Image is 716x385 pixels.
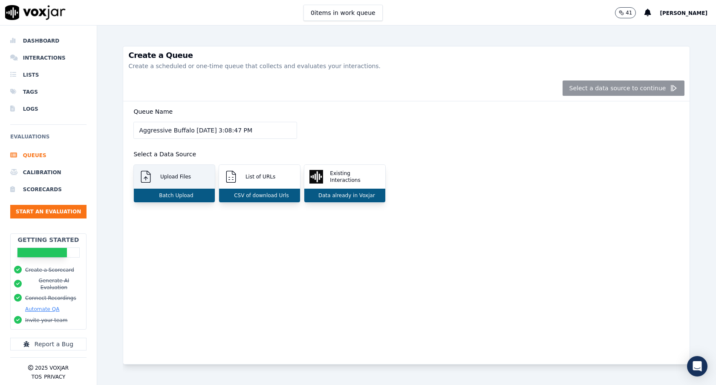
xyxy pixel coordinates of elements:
[156,192,193,199] p: Batch Upload
[5,5,66,20] img: voxjar logo
[44,374,65,380] button: Privacy
[157,173,191,180] p: Upload Files
[133,122,297,139] input: Enter Queue Name
[128,62,684,70] p: Create a scheduled or one-time queue that collects and evaluates your interactions.
[25,295,76,302] button: Connect Recordings
[133,108,173,115] label: Queue Name
[315,192,375,199] p: Data already in Voxjar
[687,356,707,376] div: Open Intercom Messenger
[10,32,87,49] a: Dashboard
[25,267,74,273] button: Create a Scorecard
[326,170,380,184] p: Existing Interactions
[626,9,632,16] p: 41
[660,10,707,16] span: [PERSON_NAME]
[231,192,289,199] p: CSV of download Urls
[10,101,87,118] a: Logs
[25,317,67,324] button: Invite your team
[32,374,42,380] button: TOS
[10,164,87,181] a: Calibration
[303,5,383,21] button: 0items in work queue
[10,147,87,164] a: Queues
[10,181,87,198] a: Scorecards
[17,236,79,244] h2: Getting Started
[10,49,87,66] a: Interactions
[242,173,275,180] p: List of URLs
[10,83,87,101] a: Tags
[25,277,83,291] button: Generate AI Evaluation
[133,151,196,158] label: Select a Data Source
[615,7,636,18] button: 41
[615,7,644,18] button: 41
[10,205,87,218] button: Start an Evaluation
[10,132,87,147] h6: Evaluations
[128,52,684,59] h3: Create a Queue
[25,306,59,313] button: Automate QA
[10,66,87,83] a: Lists
[660,8,716,18] button: [PERSON_NAME]
[309,170,323,184] img: Existing Interactions
[10,338,87,351] button: Report a Bug
[35,365,69,371] p: 2025 Voxjar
